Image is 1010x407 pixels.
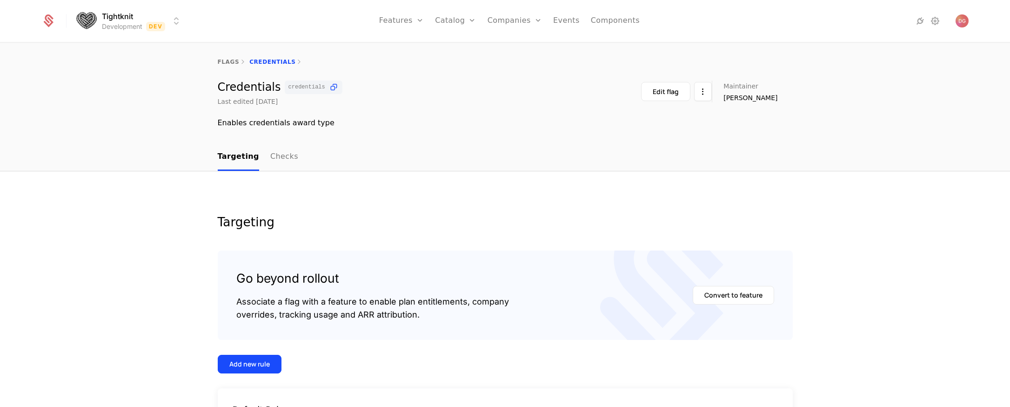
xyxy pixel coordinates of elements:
[236,295,509,321] div: Associate a flag with a feature to enable plan entitlements, company overrides, tracking usage an...
[229,360,270,369] div: Add new rule
[956,14,969,27] button: Open user button
[693,286,774,305] button: Convert to feature
[218,97,278,106] div: Last edited [DATE]
[956,14,969,27] img: Danny Gomes
[218,355,281,373] button: Add new rule
[146,22,165,31] span: Dev
[723,93,777,102] span: [PERSON_NAME]
[694,82,712,101] button: Select action
[723,83,758,89] span: Maintainer
[218,81,342,94] div: Credentials
[653,87,679,96] div: Edit flag
[218,216,793,228] div: Targeting
[288,84,325,90] span: credentials
[78,11,182,31] button: Select environment
[236,269,509,288] div: Go beyond rollout
[218,143,793,171] nav: Main
[218,59,240,65] a: flags
[915,15,926,27] a: Integrations
[218,117,793,129] div: Enables credentials award type
[218,143,259,171] a: Targeting
[218,143,298,171] ul: Choose Sub Page
[930,15,941,27] a: Settings
[641,82,690,101] button: Edit flag
[102,22,142,31] div: Development
[102,11,133,22] span: Tightknit
[270,143,298,171] a: Checks
[75,10,97,33] img: Tightknit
